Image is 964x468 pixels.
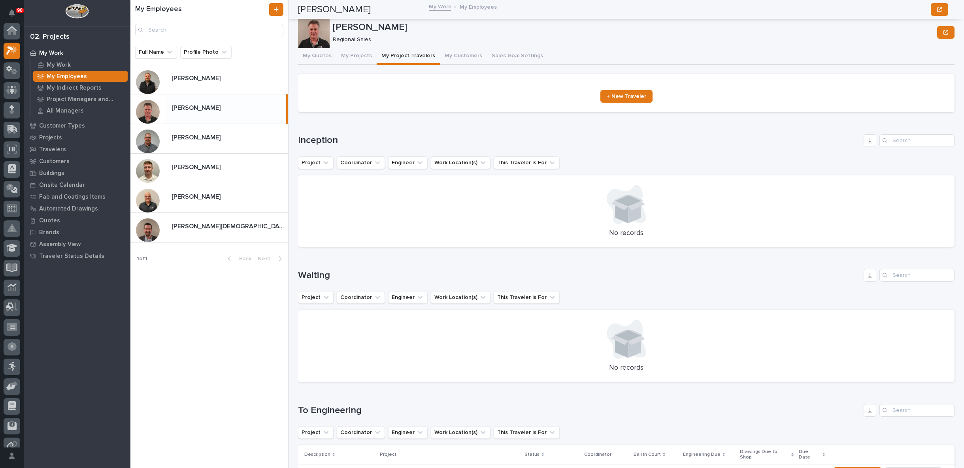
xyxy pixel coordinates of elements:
a: [PERSON_NAME][PERSON_NAME] [130,94,288,124]
button: Project [298,156,334,169]
a: Customer Types [24,120,130,132]
p: My Work [39,50,63,57]
button: This Traveler is For [494,156,560,169]
button: This Traveler is For [494,291,560,304]
a: My Employees [30,71,130,82]
a: Customers [24,155,130,167]
p: Projects [39,134,62,141]
button: My Customers [440,48,487,65]
h1: Inception [298,135,860,146]
p: Assembly View [39,241,81,248]
a: Onsite Calendar [24,179,130,191]
button: Full Name [135,46,177,58]
a: [PERSON_NAME][PERSON_NAME] [130,65,288,94]
p: [PERSON_NAME] [172,73,222,82]
p: Quotes [39,217,60,224]
p: Brands [39,229,59,236]
p: [PERSON_NAME] [172,162,222,171]
p: No records [307,364,945,372]
p: Coordinator [584,450,611,459]
input: Search [879,404,955,417]
div: 02. Projects [30,33,70,41]
a: Assembly View [24,238,130,250]
button: My Quotes [298,48,336,65]
a: Buildings [24,167,130,179]
span: Back [234,255,251,262]
a: Automated Drawings [24,203,130,214]
p: Description [304,450,330,459]
button: My Project Travelers [377,48,440,65]
a: Travelers [24,143,130,155]
p: Buildings [39,170,64,177]
p: Ball In Court [634,450,661,459]
h1: To Engineering [298,405,860,416]
button: This Traveler is For [494,426,560,439]
button: Coordinator [337,156,385,169]
button: Profile Photo [180,46,232,58]
a: All Managers [30,105,130,116]
button: Next [255,255,288,262]
button: Back [221,255,255,262]
input: Search [879,134,955,147]
p: My Employees [460,2,497,11]
p: 90 [17,8,23,13]
a: [PERSON_NAME][PERSON_NAME] [130,154,288,183]
button: Work Location(s) [431,426,490,439]
button: Engineer [388,156,428,169]
h1: My Employees [135,5,268,14]
button: Engineer [388,426,428,439]
p: Regional Sales [333,36,931,43]
input: Search [879,269,955,282]
a: [PERSON_NAME][PERSON_NAME] [130,124,288,154]
p: Due Date [799,447,821,462]
button: Sales Goal Settings [487,48,548,65]
p: My Indirect Reports [47,85,102,92]
a: [PERSON_NAME][DEMOGRAPHIC_DATA][PERSON_NAME][DEMOGRAPHIC_DATA] [130,213,288,242]
a: [PERSON_NAME][PERSON_NAME] [130,183,288,213]
button: Project [298,291,334,304]
a: My Indirect Reports [30,82,130,93]
p: [PERSON_NAME][DEMOGRAPHIC_DATA] [172,221,287,230]
button: Engineer [388,291,428,304]
input: Search [135,24,283,36]
button: My Projects [336,48,377,65]
p: Drawings Due to Shop [740,447,790,462]
p: Status [524,450,540,459]
p: Travelers [39,146,66,153]
button: Work Location(s) [431,291,490,304]
p: Project [380,450,396,459]
p: Traveler Status Details [39,253,104,260]
p: Project Managers and Engineers [47,96,125,103]
span: Next [258,255,275,262]
button: Coordinator [337,291,385,304]
p: Engineering Due [683,450,721,459]
h1: Waiting [298,270,860,281]
div: Notifications90 [10,9,20,22]
p: 1 of 1 [130,249,154,269]
p: No records [307,229,945,238]
button: Coordinator [337,426,385,439]
button: Notifications [4,5,20,21]
a: My Work [24,47,130,59]
p: Customers [39,158,70,165]
p: Fab and Coatings Items [39,194,106,201]
button: Project [298,426,334,439]
a: Quotes [24,214,130,226]
p: All Managers [47,107,84,115]
p: [PERSON_NAME] [333,22,934,33]
button: Work Location(s) [431,156,490,169]
a: My Work [429,2,451,11]
p: Customer Types [39,122,85,130]
a: My Work [30,59,130,70]
p: Onsite Calendar [39,182,85,189]
a: Projects [24,132,130,143]
p: My Work [47,62,71,69]
a: Fab and Coatings Items [24,191,130,203]
a: Project Managers and Engineers [30,94,130,105]
p: [PERSON_NAME] [172,132,222,141]
span: + New Traveler [607,94,646,99]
